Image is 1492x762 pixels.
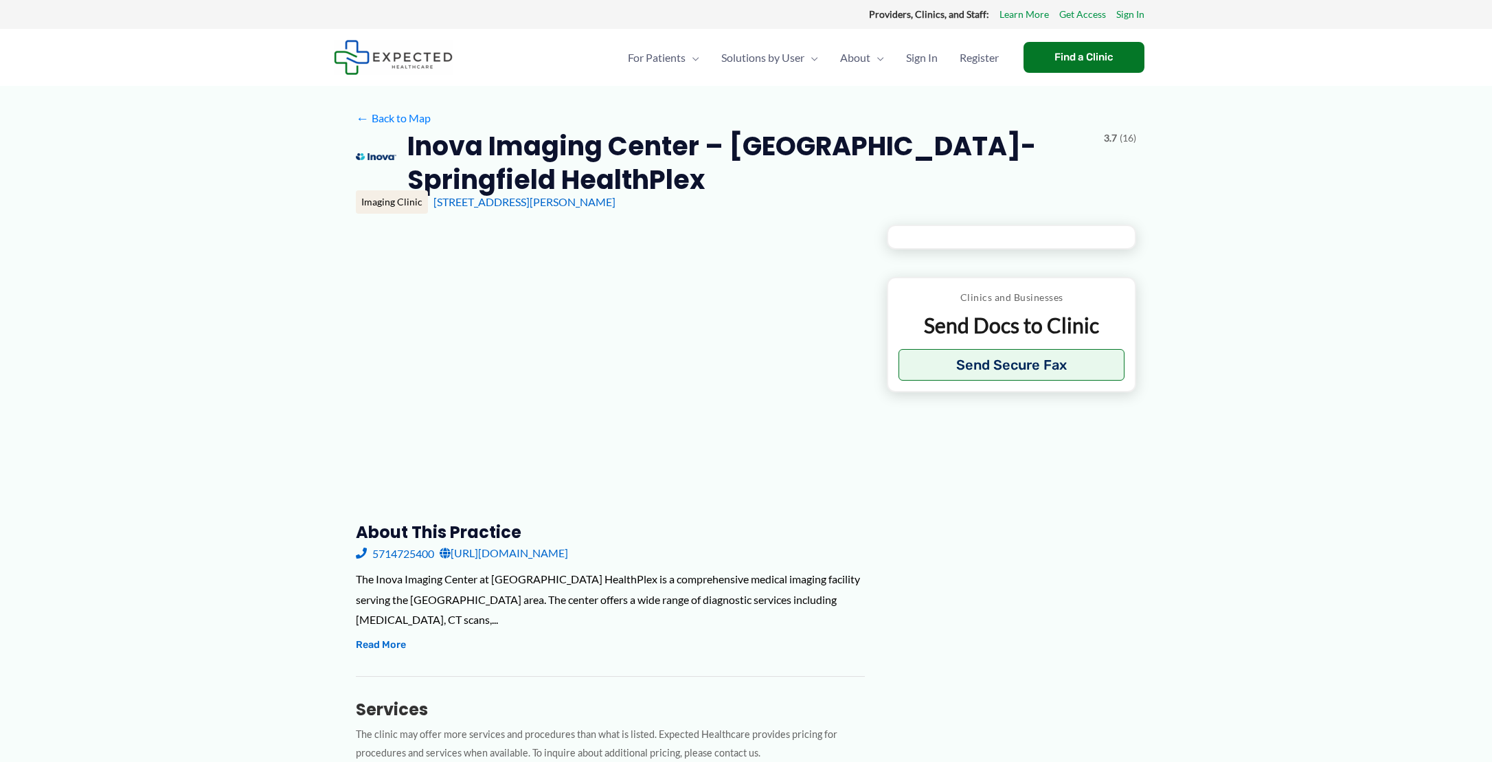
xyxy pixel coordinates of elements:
h3: About this practice [356,522,865,543]
a: Sign In [1116,5,1144,23]
span: Menu Toggle [686,34,699,82]
a: [STREET_ADDRESS][PERSON_NAME] [433,195,615,208]
a: Learn More [999,5,1049,23]
span: About [840,34,870,82]
a: Get Access [1059,5,1106,23]
a: Solutions by UserMenu Toggle [710,34,829,82]
button: Read More [356,637,406,653]
a: Register [949,34,1010,82]
button: Send Secure Fax [898,349,1124,381]
img: Expected Healthcare Logo - side, dark font, small [334,40,453,75]
span: Menu Toggle [870,34,884,82]
span: Solutions by User [721,34,804,82]
span: ← [356,111,369,124]
a: [URL][DOMAIN_NAME] [440,543,568,563]
span: For Patients [628,34,686,82]
a: AboutMenu Toggle [829,34,895,82]
span: (16) [1120,129,1136,147]
a: Find a Clinic [1024,42,1144,73]
p: Send Docs to Clinic [898,312,1124,339]
span: 3.7 [1104,129,1117,147]
p: Clinics and Businesses [898,289,1124,306]
a: ←Back to Map [356,108,431,128]
nav: Primary Site Navigation [617,34,1010,82]
div: The Inova Imaging Center at [GEOGRAPHIC_DATA] HealthPlex is a comprehensive medical imaging facil... [356,569,865,630]
strong: Providers, Clinics, and Staff: [869,8,989,20]
h2: Inova Imaging Center – [GEOGRAPHIC_DATA]-Springfield HealthPlex [407,129,1093,197]
span: Register [960,34,999,82]
a: For PatientsMenu Toggle [617,34,710,82]
h3: Services [356,699,865,720]
a: Sign In [895,34,949,82]
span: Menu Toggle [804,34,818,82]
a: 5714725400 [356,543,434,563]
div: Imaging Clinic [356,190,428,214]
span: Sign In [906,34,938,82]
